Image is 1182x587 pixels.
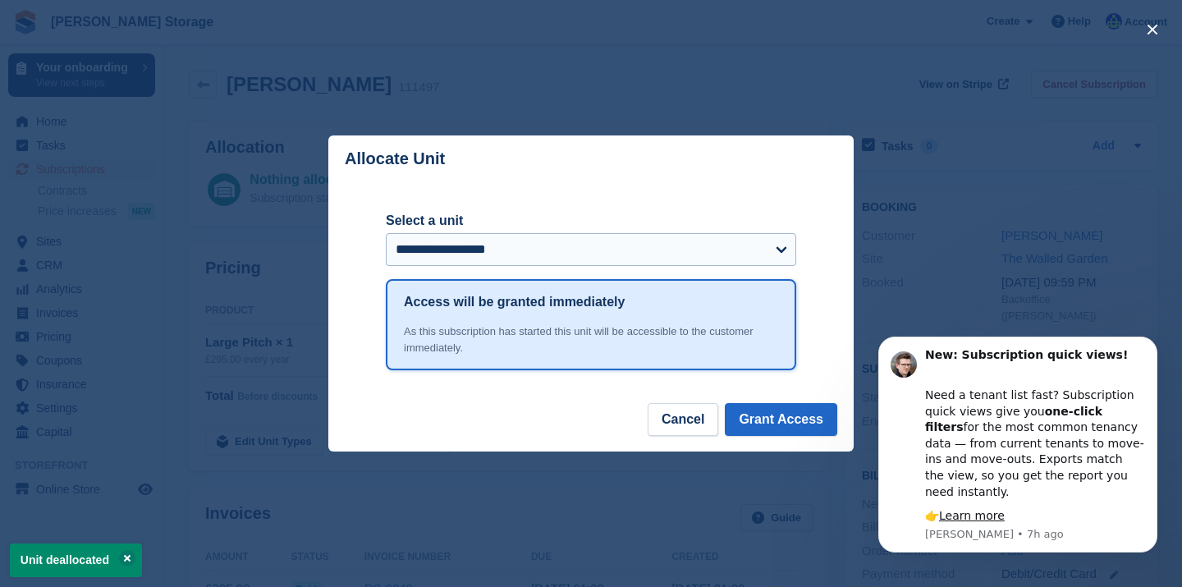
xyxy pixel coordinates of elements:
div: As this subscription has started this unit will be accessible to the customer immediately. [404,323,778,355]
h1: Access will be granted immediately [404,292,625,312]
button: Grant Access [725,403,837,436]
button: Cancel [648,403,718,436]
button: close [1139,16,1166,43]
p: Unit deallocated [10,543,142,577]
p: Allocate Unit [345,149,445,168]
label: Select a unit [386,211,796,231]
